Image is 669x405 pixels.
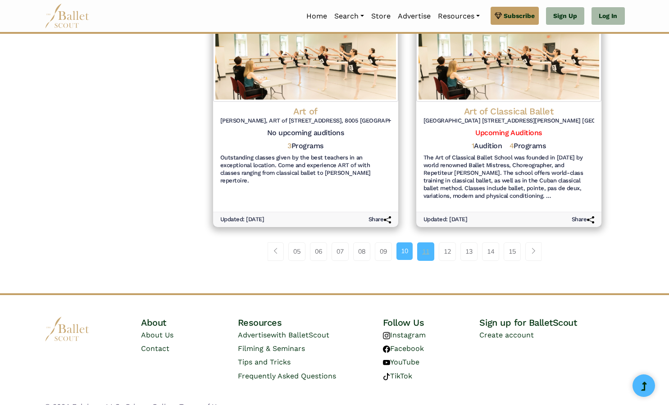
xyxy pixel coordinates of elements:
a: Filming & Seminars [238,344,305,353]
a: Frequently Asked Questions [238,372,336,380]
h4: Resources [238,317,383,328]
a: Home [303,7,331,26]
img: youtube logo [383,359,390,366]
span: 1 [472,141,474,150]
a: Advertisewith BalletScout [238,331,329,339]
span: Subscribe [504,11,535,21]
a: 15 [504,242,521,260]
h5: Programs [287,141,323,151]
nav: Page navigation example [268,242,546,260]
h6: Updated: [DATE] [423,216,468,223]
a: 08 [353,242,370,260]
a: Facebook [383,344,424,353]
a: Search [331,7,368,26]
h5: Programs [510,141,546,151]
img: tiktok logo [383,373,390,380]
h6: [PERSON_NAME], ART of [STREET_ADDRESS], 8005 [GEOGRAPHIC_DATA] [GEOGRAPHIC_DATA] [220,117,391,125]
h4: Art of [220,105,391,117]
a: 14 [482,242,499,260]
img: instagram logo [383,332,390,339]
a: Sign Up [546,7,584,25]
a: 10 [396,242,413,259]
a: TikTok [383,372,412,380]
a: 11 [417,242,434,260]
h4: About [141,317,238,328]
a: Subscribe [491,7,539,25]
a: 09 [375,242,392,260]
h6: Share [572,216,594,223]
a: YouTube [383,358,419,366]
a: Upcoming Auditions [475,128,542,137]
span: 4 [510,141,514,150]
h6: Share [369,216,391,223]
a: Store [368,7,394,26]
a: Log In [592,7,624,25]
img: Logo [416,18,601,102]
img: facebook logo [383,346,390,353]
h6: Updated: [DATE] [220,216,264,223]
a: About Us [141,331,173,339]
img: Logo [213,18,398,102]
h6: [GEOGRAPHIC_DATA] [STREET_ADDRESS][PERSON_NAME] [GEOGRAPHIC_DATA] ​ [423,117,594,125]
img: logo [45,317,90,341]
a: Tips and Tricks [238,358,291,366]
h6: Outstanding classes given by the best teachers in an exceptional location. Come and experience AR... [220,154,391,185]
a: Contact [141,344,169,353]
a: 07 [332,242,349,260]
a: Create account [479,331,534,339]
a: 13 [460,242,478,260]
a: 05 [288,242,305,260]
h5: No upcoming auditions [220,128,391,138]
h4: Follow Us [383,317,480,328]
span: with BalletScout [271,331,329,339]
h4: Sign up for BalletScout [479,317,624,328]
a: Resources [434,7,483,26]
h6: The Art of Classical Ballet School was founded in [DATE] by world renowned Ballet Mistress, Chore... [423,154,594,200]
img: gem.svg [495,11,502,21]
h4: Art of Classical Ballet [423,105,594,117]
a: Advertise [394,7,434,26]
a: 12 [439,242,456,260]
h5: Audition [472,141,502,151]
span: 3 [287,141,291,150]
a: 06 [310,242,327,260]
a: Instagram [383,331,426,339]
